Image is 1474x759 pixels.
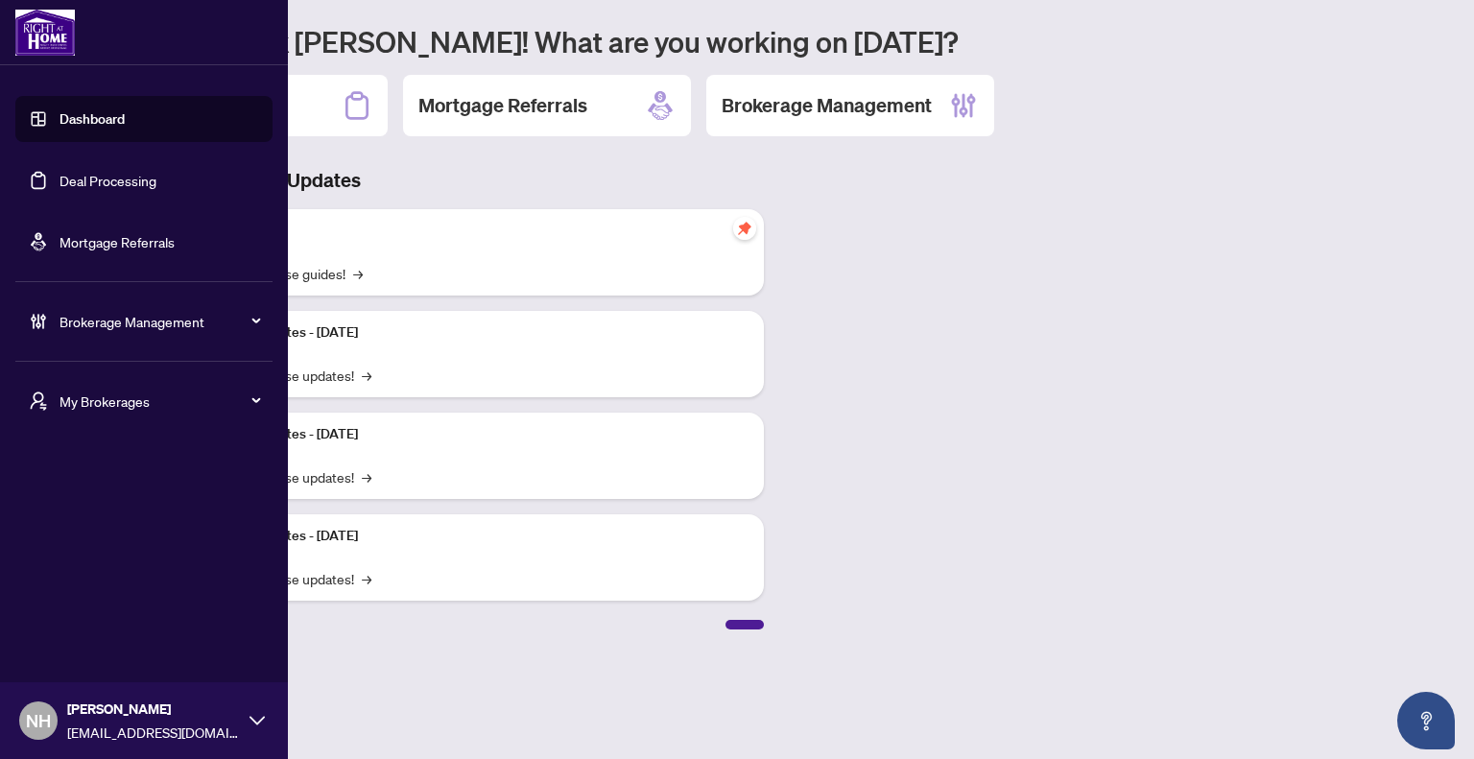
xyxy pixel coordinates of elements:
span: [PERSON_NAME] [67,699,240,720]
a: Mortgage Referrals [59,233,175,250]
span: [EMAIL_ADDRESS][DOMAIN_NAME] [67,722,240,743]
span: → [353,263,363,284]
h3: Brokerage & Industry Updates [100,167,764,194]
p: Platform Updates - [DATE] [202,322,749,344]
p: Platform Updates - [DATE] [202,424,749,445]
a: Dashboard [59,110,125,128]
p: Platform Updates - [DATE] [202,526,749,547]
span: → [362,365,371,386]
p: Self-Help [202,221,749,242]
span: My Brokerages [59,391,259,412]
h1: Welcome back [PERSON_NAME]! What are you working on [DATE]? [100,23,1451,59]
h2: Mortgage Referrals [418,92,587,119]
button: Open asap [1397,692,1455,749]
span: pushpin [733,217,756,240]
h2: Brokerage Management [722,92,932,119]
span: user-switch [29,391,48,411]
span: → [362,466,371,487]
img: logo [15,10,75,56]
span: Brokerage Management [59,311,259,332]
a: Deal Processing [59,172,156,189]
span: NH [26,707,51,734]
span: → [362,568,371,589]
